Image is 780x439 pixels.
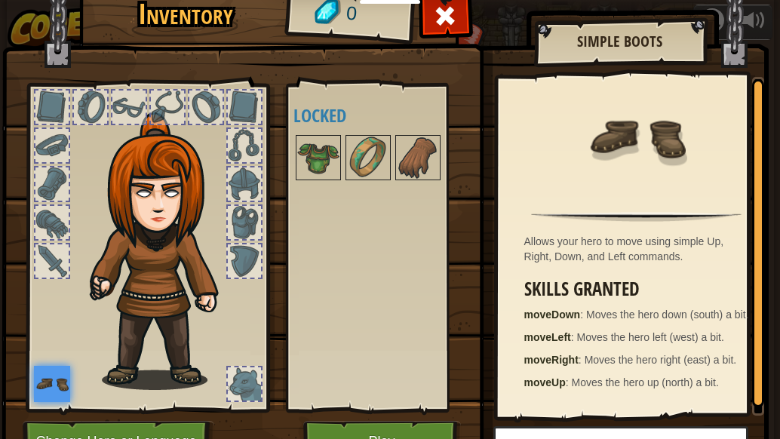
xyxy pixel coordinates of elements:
[586,309,749,321] span: Moves the hero down (south) a bit.
[579,354,585,366] span: :
[524,234,757,264] div: Allows your hero to move using simple Up, Right, Down, and Left commands.
[524,331,571,343] strong: moveLeft
[524,354,579,366] strong: moveRight
[580,309,586,321] span: :
[524,309,581,321] strong: moveDown
[34,366,70,402] img: portrait.png
[524,376,566,388] strong: moveUp
[577,331,724,343] span: Moves the hero left (west) a bit.
[297,137,339,179] img: portrait.png
[549,33,691,50] h2: Simple Boots
[566,376,572,388] span: :
[588,88,686,186] img: portrait.png
[83,112,245,390] img: hair_f2.png
[397,137,439,179] img: portrait.png
[524,279,757,299] h3: Skills Granted
[347,137,389,179] img: portrait.png
[572,376,719,388] span: Moves the hero up (north) a bit.
[571,331,577,343] span: :
[531,212,741,222] img: hr.png
[293,106,483,125] h4: Locked
[585,354,737,366] span: Moves the hero right (east) a bit.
